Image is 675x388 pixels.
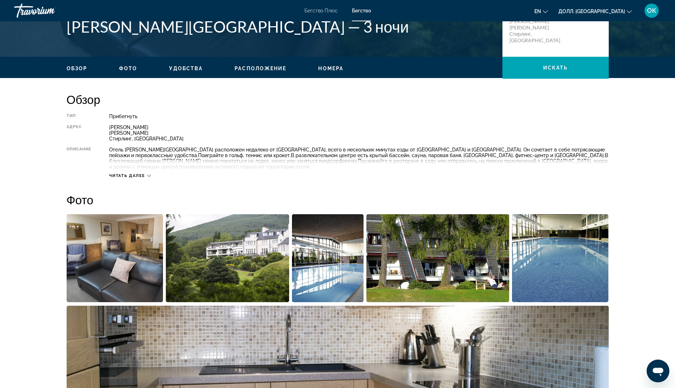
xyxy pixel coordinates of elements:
[304,8,338,13] a: Бегство Плюс
[512,214,609,303] button: Откройте слайдер с полноэкранными изображениями
[166,214,289,303] button: Откройте слайдер с полноэкранными изображениями
[292,214,364,303] button: Откройте слайдер с полноэкранными изображениями
[67,66,88,71] ya-tr-span: Обзор
[67,65,88,72] button: Обзор
[109,124,608,142] div: [PERSON_NAME] [PERSON_NAME] Стирлинг, [GEOGRAPHIC_DATA]
[67,113,76,118] ya-tr-span: Тип
[642,3,661,18] button: Пользовательское меню
[291,153,605,158] ya-tr-span: В развлекательном центре есть крытый бассейн, сауна, паровая баня, [GEOGRAPHIC_DATA], фитнес-цент...
[67,193,609,207] h2: Фото
[67,214,163,303] button: Откройте слайдер с полноэкранными изображениями
[119,65,137,72] button: Фото
[109,173,151,178] button: Читать далее
[543,65,568,71] ya-tr-span: искать
[198,153,291,158] ya-tr-span: Поиграйте в гольф, теннис или крокет.
[352,8,371,13] a: Бегство
[235,65,286,72] button: Расположение
[109,173,145,178] ya-tr-span: Читать далее
[67,124,92,142] div: Адрес
[67,147,92,151] ya-tr-span: Описание
[235,66,286,71] ya-tr-span: Расположение
[318,66,343,71] ya-tr-span: Номера
[502,57,609,79] button: искать
[534,6,548,16] button: Изменить язык
[647,360,669,382] iframe: Кнопка запуска окна обмена сообщениями
[169,65,203,72] button: Удобства
[534,9,541,14] ya-tr-span: en
[318,65,343,72] button: Номера
[14,1,85,20] a: Травориум
[558,6,632,16] button: Изменить валюту
[67,17,409,36] ya-tr-span: [PERSON_NAME][GEOGRAPHIC_DATA] — 3 ночи
[169,66,203,71] ya-tr-span: Удобства
[109,158,608,170] ya-tr-span: Поужинайте в ресторане в саду или отправьтесь на поиски приключений в [GEOGRAPHIC_DATA], озера и ...
[558,9,625,14] ya-tr-span: Долл. [GEOGRAPHIC_DATA]
[109,113,137,119] ya-tr-span: Прибегнуть
[647,7,656,14] ya-tr-span: ОК
[109,153,608,164] ya-tr-span: В близлежащей гавани [PERSON_NAME] можно покататься на лодке, каноэ или заняться виндсерфингом.
[510,24,549,31] ya-tr-span: [PERSON_NAME]
[510,31,560,43] ya-tr-span: Стирлинг, [GEOGRAPHIC_DATA]
[109,147,605,158] ya-tr-span: Отель [PERSON_NAME][GEOGRAPHIC_DATA] расположен недалеко от [GEOGRAPHIC_DATA], всего в нескольких...
[366,214,509,303] button: Откройте слайдер с полноэкранными изображениями
[67,92,609,106] h2: Обзор
[119,66,137,71] ya-tr-span: Фото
